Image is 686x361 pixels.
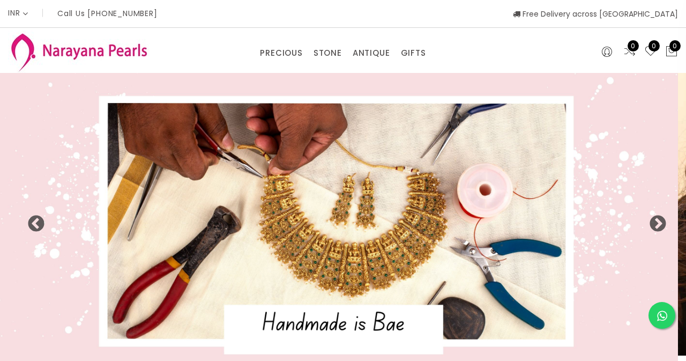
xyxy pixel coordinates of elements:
span: Free Delivery across [GEOGRAPHIC_DATA] [513,9,678,19]
a: GIFTS [401,45,426,61]
span: 0 [628,40,639,51]
a: ANTIQUE [353,45,390,61]
a: 0 [644,45,657,59]
span: 0 [648,40,660,51]
a: STONE [314,45,342,61]
a: 0 [623,45,636,59]
span: 0 [669,40,681,51]
p: Call Us [PHONE_NUMBER] [57,10,158,17]
a: PRECIOUS [260,45,302,61]
button: 0 [665,45,678,59]
button: Previous [27,215,38,226]
button: Next [648,215,659,226]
